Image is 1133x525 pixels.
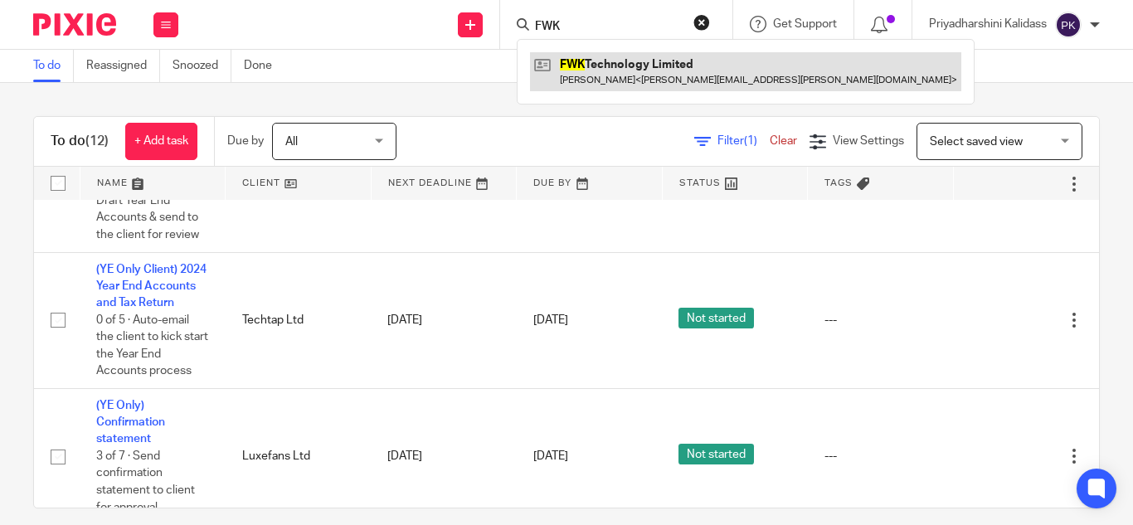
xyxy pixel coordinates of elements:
a: + Add task [125,123,197,160]
a: Reassigned [86,50,160,82]
a: Clear [770,135,797,147]
h1: To do [51,133,109,150]
span: All [285,136,298,148]
td: [DATE] [371,252,517,388]
span: [DATE] [533,450,568,462]
a: Done [244,50,284,82]
button: Clear [693,14,710,31]
div: --- [824,448,937,464]
td: Techtap Ltd [226,252,372,388]
span: (1) [744,135,757,147]
span: Not started [678,308,754,328]
td: Luxefans Ltd [226,388,372,524]
span: [DATE] [533,314,568,326]
input: Search [533,20,683,35]
div: --- [824,312,937,328]
span: (12) [85,134,109,148]
a: (YE Only) Confirmation statement [96,400,165,445]
span: Filter [717,135,770,147]
span: View Settings [833,135,904,147]
img: Pixie [33,13,116,36]
span: 3 of 7 · Send confirmation statement to client for approval [96,450,195,513]
span: Get Support [773,18,837,30]
a: (YE Only Client) 2024 Year End Accounts and Tax Return [96,264,207,309]
span: Select saved view [930,136,1023,148]
span: Tags [824,178,853,187]
span: Not started [678,444,754,464]
a: Snoozed [173,50,231,82]
img: svg%3E [1055,12,1082,38]
a: To do [33,50,74,82]
p: Due by [227,133,264,149]
p: Priyadharshini Kalidass [929,16,1047,32]
td: [DATE] [371,388,517,524]
span: 0 of 5 · Auto-email the client to kick start the Year End Accounts process [96,314,208,377]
